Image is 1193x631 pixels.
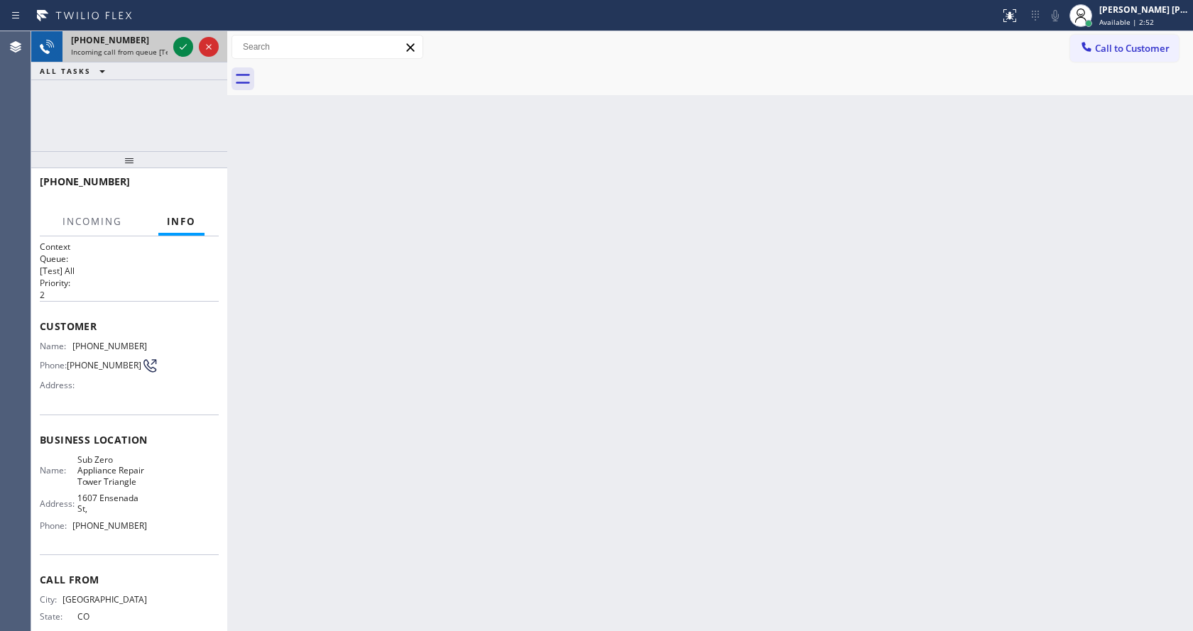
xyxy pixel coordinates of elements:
[40,465,77,476] span: Name:
[31,62,119,79] button: ALL TASKS
[40,175,130,188] span: [PHONE_NUMBER]
[158,208,205,236] button: Info
[72,520,147,531] span: [PHONE_NUMBER]
[62,215,122,228] span: Incoming
[40,289,219,301] p: 2
[77,454,148,487] span: Sub Zero Appliance Repair Tower Triangle
[199,37,219,57] button: Reject
[40,360,67,371] span: Phone:
[40,341,72,351] span: Name:
[40,241,219,253] h1: Context
[1045,6,1065,26] button: Mute
[77,611,148,622] span: CO
[40,520,72,531] span: Phone:
[40,319,219,333] span: Customer
[40,573,219,586] span: Call From
[71,47,189,57] span: Incoming call from queue [Test] All
[1095,42,1170,55] span: Call to Customer
[54,208,131,236] button: Incoming
[1099,4,1189,16] div: [PERSON_NAME] [PERSON_NAME]
[40,277,219,289] h2: Priority:
[167,215,196,228] span: Info
[67,360,141,371] span: [PHONE_NUMBER]
[71,34,149,46] span: [PHONE_NUMBER]
[40,433,219,446] span: Business location
[1099,17,1154,27] span: Available | 2:52
[1070,35,1179,62] button: Call to Customer
[40,253,219,265] h2: Queue:
[62,594,147,605] span: [GEOGRAPHIC_DATA]
[232,35,423,58] input: Search
[40,498,77,509] span: Address:
[40,380,77,390] span: Address:
[40,265,219,277] p: [Test] All
[40,611,77,622] span: State:
[77,493,148,515] span: 1607 Ensenada St,
[173,37,193,57] button: Accept
[72,341,147,351] span: [PHONE_NUMBER]
[40,594,62,605] span: City:
[40,66,91,76] span: ALL TASKS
